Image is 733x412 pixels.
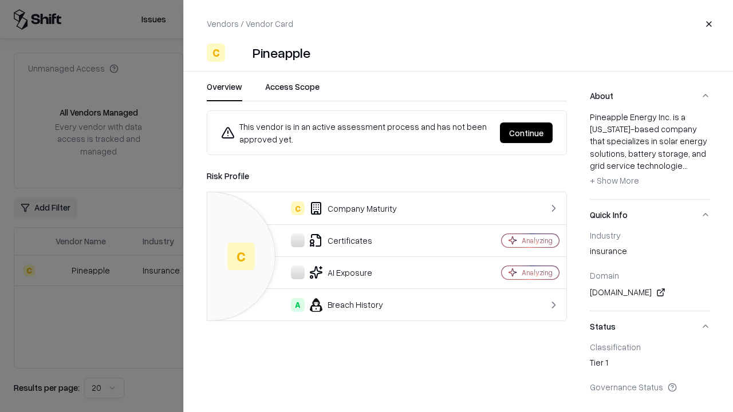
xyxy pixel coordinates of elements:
img: Pineapple [230,43,248,62]
div: Tier 1 [590,356,710,373]
button: Quick Info [590,200,710,230]
div: Breach History [216,298,462,312]
div: About [590,111,710,199]
div: Certificates [216,233,462,247]
p: Vendors / Vendor Card [207,18,293,30]
div: Industry [590,230,710,240]
div: Analyzing [522,236,553,245]
div: Classification [590,342,710,352]
div: C [207,43,225,62]
div: Risk Profile [207,169,567,183]
button: Access Scope [265,81,320,101]
span: + Show More [590,175,639,185]
div: C [291,201,305,215]
div: Company Maturity [216,201,462,215]
button: Status [590,311,710,342]
div: AI Exposure [216,266,462,279]
div: Pineapple [253,43,310,62]
div: Pineapple Energy Inc. is a [US_STATE]-based company that specializes in solar energy solutions, b... [590,111,710,190]
div: A [291,298,305,312]
div: This vendor is in an active assessment process and has not been approved yet. [221,120,491,145]
div: Governance Status [590,382,710,392]
button: Overview [207,81,242,101]
button: About [590,81,710,111]
div: Domain [590,270,710,280]
button: + Show More [590,172,639,190]
div: Quick Info [590,230,710,311]
button: Continue [500,122,553,143]
span: ... [683,160,688,171]
div: [DOMAIN_NAME] [590,286,710,299]
div: C [227,243,255,270]
div: insurance [590,245,710,261]
div: Analyzing [522,268,553,278]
